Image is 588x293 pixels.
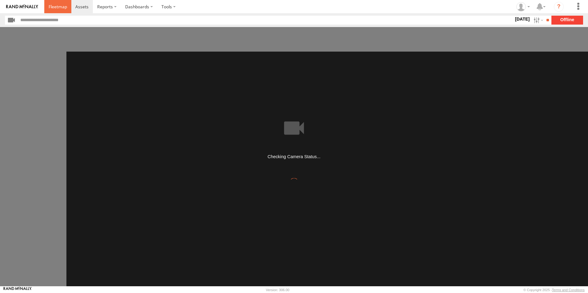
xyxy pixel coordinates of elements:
[6,5,38,9] img: rand-logo.svg
[3,287,32,293] a: Visit our Website
[523,288,585,292] div: © Copyright 2025 -
[531,16,544,25] label: Search Filter Options
[514,2,532,11] div: Keith Washburn
[554,2,564,12] i: ?
[266,288,289,292] div: Version: 306.00
[552,288,585,292] a: Terms and Conditions
[514,16,531,22] label: [DATE]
